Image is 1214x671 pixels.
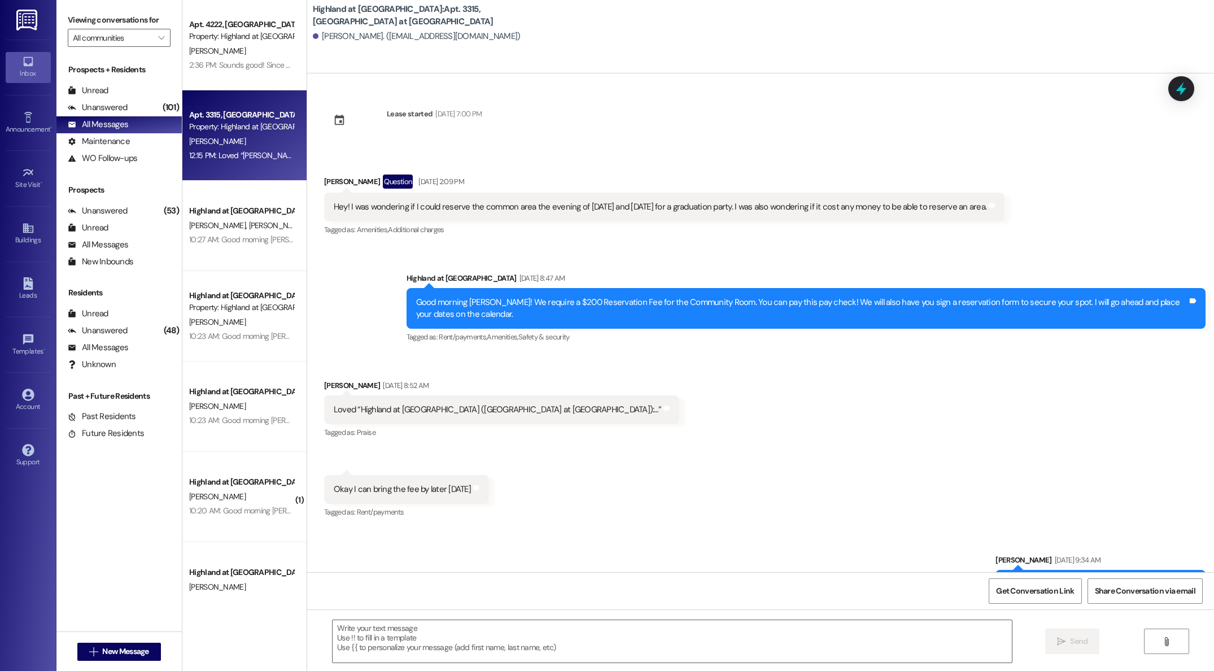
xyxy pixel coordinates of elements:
div: (48) [161,322,182,339]
div: [PERSON_NAME] [324,380,679,395]
div: Property: Highland at [GEOGRAPHIC_DATA] [189,30,294,42]
span: Amenities , [357,225,388,234]
div: Tagged as: [324,504,489,520]
span: [PERSON_NAME] [189,582,246,592]
a: Buildings [6,219,51,249]
div: 10:23 AM: Good morning [PERSON_NAME], we received a package for you. [189,415,433,425]
div: [PERSON_NAME] [995,554,1206,570]
span: [PERSON_NAME] [189,136,246,146]
div: Tagged as: [324,424,679,441]
i:  [89,647,98,656]
div: Unread [68,222,108,234]
div: Hey! I was wondering if I could reserve the common area the evening of [DATE] and [DATE] for a gr... [334,201,986,213]
span: New Message [102,646,149,657]
div: All Messages [68,342,128,354]
div: Unanswered [68,102,128,114]
div: [DATE] 7:00 PM [433,108,482,120]
div: Unanswered [68,325,128,337]
div: Tagged as: [407,329,1206,345]
div: Unknown [68,359,116,371]
div: Good morning [PERSON_NAME]! We require a $200 Reservation Fee for the Community Room. You can pay... [416,297,1187,321]
a: Templates • [6,330,51,360]
div: 2:36 PM: Sounds good! Since our office will be closed, please leave your key fobs, mailbox key, a... [189,60,816,70]
span: [PERSON_NAME] [189,220,249,230]
div: Tagged as: [324,221,1005,238]
a: Account [6,385,51,416]
div: Okay I can bring the fee by later [DATE] [334,483,471,495]
div: Unread [68,85,108,97]
input: All communities [73,29,152,47]
b: Highland at [GEOGRAPHIC_DATA]: Apt. 3315, [GEOGRAPHIC_DATA] at [GEOGRAPHIC_DATA] [313,3,539,28]
div: Highland at [GEOGRAPHIC_DATA] [189,476,294,488]
span: [PERSON_NAME] [189,317,246,327]
i:  [158,33,164,42]
span: [PERSON_NAME] [189,46,246,56]
div: 10:27 AM: Good morning [PERSON_NAME] and [PERSON_NAME]! Just a friendly reminder that your lease ... [189,234,1203,245]
div: Lease started [387,108,433,120]
div: All Messages [68,239,128,251]
a: Leads [6,274,51,304]
span: [PERSON_NAME] [248,220,305,230]
span: Additional charges [388,225,444,234]
span: [PERSON_NAME] [189,491,246,502]
div: Apt. 4222, [GEOGRAPHIC_DATA] at [GEOGRAPHIC_DATA] [189,19,294,30]
div: Highland at [GEOGRAPHIC_DATA] [189,290,294,302]
span: [PERSON_NAME] [189,401,246,411]
button: Share Conversation via email [1088,578,1203,604]
i:  [1162,637,1171,646]
div: [PERSON_NAME]. ([EMAIL_ADDRESS][DOMAIN_NAME]) [313,30,521,42]
img: ResiDesk Logo [16,10,40,30]
a: Site Visit • [6,163,51,194]
div: [DATE] 2:09 PM [416,176,464,188]
div: New Inbounds [68,256,133,268]
div: Property: Highland at [GEOGRAPHIC_DATA] [189,302,294,313]
button: New Message [77,643,161,661]
span: Share Conversation via email [1095,585,1195,597]
span: • [43,346,45,354]
div: WO Follow-ups [68,152,137,164]
span: • [50,124,52,132]
div: (53) [161,202,182,220]
div: Loved “Highland at [GEOGRAPHIC_DATA] ([GEOGRAPHIC_DATA] at [GEOGRAPHIC_DATA]):…” [334,404,661,416]
span: Get Conversation Link [996,585,1074,597]
div: (101) [160,99,182,116]
div: [DATE] 8:47 AM [517,272,565,284]
button: Get Conversation Link [989,578,1081,604]
span: Praise [357,428,375,437]
div: Property: Highland at [GEOGRAPHIC_DATA] [189,121,294,133]
span: • [41,179,42,187]
label: Viewing conversations for [68,11,171,29]
div: 12:15 PM: Loved “[PERSON_NAME] (Highland at [GEOGRAPHIC_DATA]): Since we…” [189,150,456,160]
div: Unanswered [68,205,128,217]
div: Future Residents [68,428,144,439]
div: [PERSON_NAME] [324,175,1005,193]
i:  [1057,637,1065,646]
button: Send [1045,629,1100,654]
div: Unread [68,308,108,320]
div: Prospects [56,184,182,196]
div: Highland at [GEOGRAPHIC_DATA] [189,567,294,578]
div: Question [383,175,413,189]
span: Send [1070,635,1088,647]
a: Support [6,441,51,471]
div: [DATE] 8:52 AM [380,380,429,391]
div: 10:23 AM: Good morning [PERSON_NAME], we received a package for you. [189,331,433,341]
div: Highland at [GEOGRAPHIC_DATA] [189,386,294,398]
span: Rent/payments [357,507,404,517]
a: Inbox [6,52,51,82]
div: Past + Future Residents [56,390,182,402]
div: Maintenance [68,136,130,147]
div: All Messages [68,119,128,130]
div: Apt. 3315, [GEOGRAPHIC_DATA] at [GEOGRAPHIC_DATA] [189,109,294,121]
div: Highland at [GEOGRAPHIC_DATA] [407,272,1206,288]
div: 10:20 AM: Good morning [PERSON_NAME]! Just a friendly reminder that your lease has been generated... [189,506,1190,516]
div: Highland at [GEOGRAPHIC_DATA] [189,205,294,217]
span: Safety & security [518,332,570,342]
div: [DATE] 9:34 AM [1052,554,1101,566]
div: Past Residents [68,411,136,422]
span: Rent/payments , [439,332,487,342]
div: Prospects + Residents [56,64,182,76]
div: Residents [56,287,182,299]
span: Amenities , [487,332,518,342]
